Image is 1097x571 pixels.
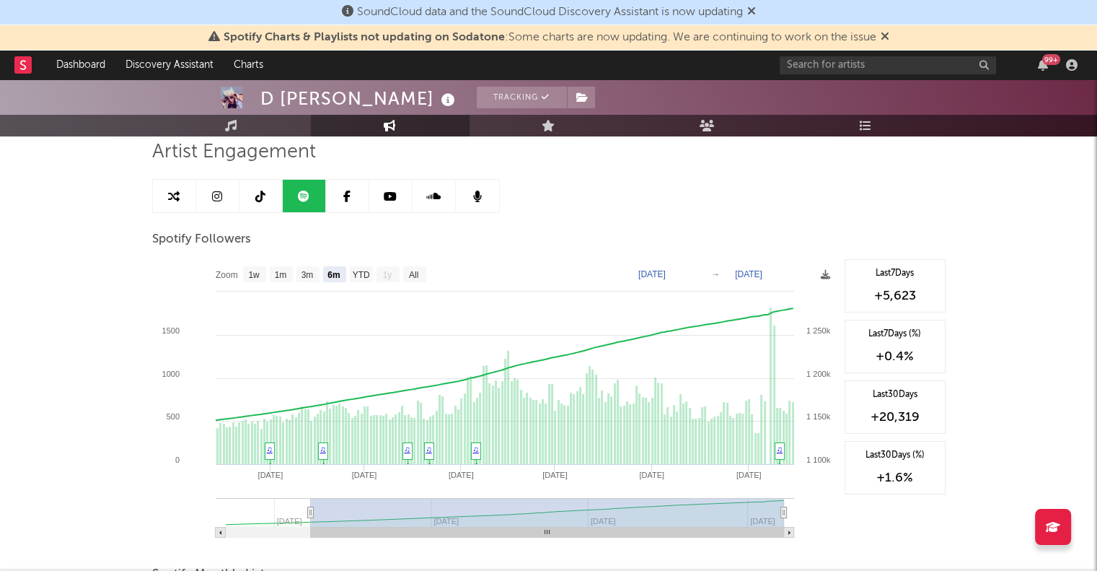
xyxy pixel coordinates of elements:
text: 1500 [162,326,179,335]
text: [DATE] [638,269,666,279]
text: [DATE] [257,471,283,479]
text: [DATE] [736,471,761,479]
div: Last 7 Days (%) [853,328,938,341]
text: All [408,270,418,280]
text: 1y [382,270,392,280]
a: Dashboard [46,51,115,79]
text: [DATE] [351,471,376,479]
div: +0.4 % [853,348,938,365]
div: +20,319 [853,409,938,426]
text: 1 100k [806,456,830,464]
div: +5,623 [853,287,938,305]
text: → [711,269,720,279]
text: 1w [248,270,260,280]
button: Tracking [477,87,567,108]
div: Last 7 Days [853,267,938,280]
input: Search for artists [780,56,996,74]
text: 1 200k [806,370,830,378]
text: 1 250k [806,326,830,335]
span: Spotify Followers [152,231,251,248]
span: Dismiss [747,6,756,18]
a: ♫ [426,445,432,453]
text: 3m [301,270,313,280]
div: 99 + [1042,54,1060,65]
div: D [PERSON_NAME] [260,87,459,110]
div: +1.6 % [853,469,938,487]
a: ♫ [777,445,783,453]
span: Artist Engagement [152,144,316,161]
div: Last 30 Days [853,388,938,401]
span: : Some charts are now updating. We are continuing to work on the issue [224,32,876,43]
a: Discovery Assistant [115,51,224,79]
text: 500 [166,412,179,421]
text: 6m [327,270,340,280]
text: [DATE] [542,471,568,479]
text: 1000 [162,370,179,378]
text: [DATE] [735,269,762,279]
text: Zoom [216,270,238,280]
text: 1 150k [806,412,830,421]
text: YTD [352,270,369,280]
a: ♫ [473,445,479,453]
span: SoundCloud data and the SoundCloud Discovery Assistant is now updating [357,6,743,18]
text: 1m [274,270,286,280]
a: Charts [224,51,273,79]
text: [DATE] [448,471,473,479]
button: 99+ [1038,59,1048,71]
a: ♫ [267,445,273,453]
text: [DATE] [639,471,664,479]
span: Dismiss [881,32,889,43]
span: Spotify Charts & Playlists not updating on Sodatone [224,32,505,43]
a: ♫ [405,445,410,453]
text: 0 [175,456,179,464]
a: ♫ [320,445,326,453]
div: Last 30 Days (%) [853,449,938,462]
